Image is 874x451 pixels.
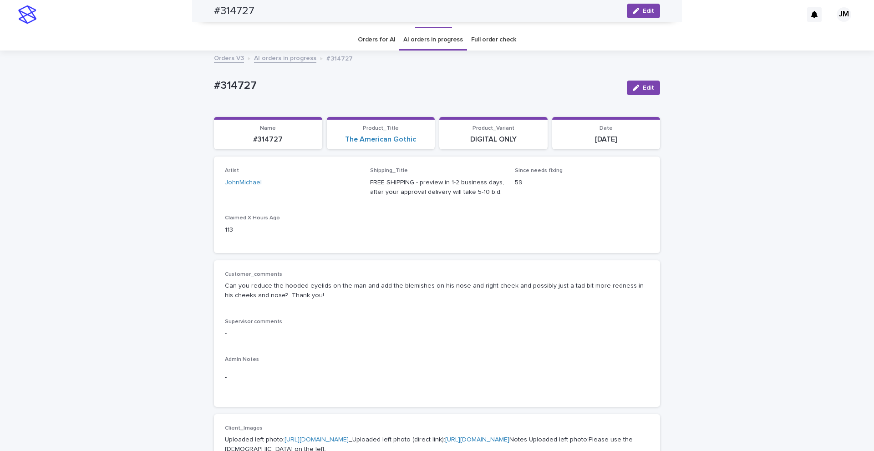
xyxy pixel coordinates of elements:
a: JohnMichael [225,178,262,187]
a: [URL][DOMAIN_NAME] [445,436,509,443]
span: Artist [225,168,239,173]
span: Admin Notes [225,357,259,362]
span: Date [600,126,613,131]
img: stacker-logo-s-only.png [18,5,36,24]
a: Full order check [471,29,516,51]
a: The American Gothic [345,135,416,144]
p: #314727 [219,135,317,144]
p: #314727 [214,79,620,92]
span: Client_Images [225,426,263,431]
p: Can you reduce the hooded eyelids on the man and add the blemishes on his nose and right cheek an... [225,281,649,300]
span: Supervisor comments [225,319,282,324]
a: [URL][DOMAIN_NAME] [285,436,349,443]
a: AI orders in progress [403,29,463,51]
p: - [225,329,649,338]
p: [DATE] [558,135,655,144]
span: Claimed X Hours Ago [225,215,280,221]
p: FREE SHIPPING - preview in 1-2 business days, after your approval delivery will take 5-10 b.d. [370,178,504,197]
p: 59 [515,178,649,187]
a: Orders for AI [358,29,395,51]
p: DIGITAL ONLY [445,135,542,144]
span: Customer_comments [225,272,282,277]
button: Edit [627,81,660,95]
span: Product_Title [363,126,399,131]
span: Product_Variant [473,126,514,131]
div: JM [837,7,851,22]
p: 113 [225,225,359,235]
span: Since needs fixing [515,168,563,173]
p: #314727 [326,53,353,63]
span: Name [260,126,276,131]
p: - [225,373,649,382]
span: Shipping_Title [370,168,408,173]
a: Orders V3 [214,52,244,63]
span: Edit [643,85,654,91]
a: AI orders in progress [254,52,316,63]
